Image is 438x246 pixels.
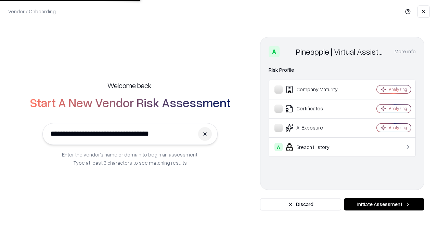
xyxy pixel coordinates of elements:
[274,105,356,113] div: Certificates
[107,81,153,90] h5: Welcome back,
[389,125,407,131] div: Analyzing
[395,45,416,58] button: More info
[30,96,231,109] h2: Start A New Vendor Risk Assessment
[344,198,424,210] button: Initiate Assessment
[274,143,283,151] div: A
[269,46,280,57] div: A
[296,46,386,57] div: Pineapple | Virtual Assistant Agency
[62,150,198,167] p: Enter the vendor’s name or domain to begin an assessment. Type at least 3 characters to see match...
[389,86,407,92] div: Analyzing
[8,8,56,15] p: Vendor / Onboarding
[269,66,416,74] div: Risk Profile
[260,198,341,210] button: Discard
[274,85,356,94] div: Company Maturity
[282,46,293,57] img: Pineapple | Virtual Assistant Agency
[274,143,356,151] div: Breach History
[389,106,407,111] div: Analyzing
[274,124,356,132] div: AI Exposure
